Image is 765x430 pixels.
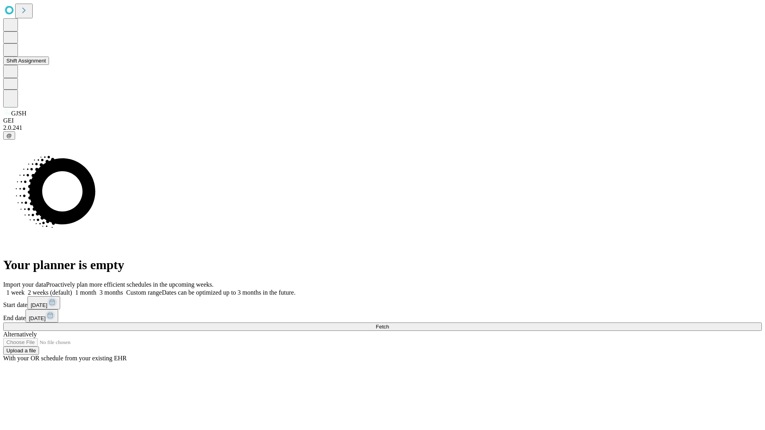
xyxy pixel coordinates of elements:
[376,324,389,330] span: Fetch
[3,131,15,140] button: @
[11,110,26,117] span: GJSH
[162,289,295,296] span: Dates can be optimized up to 3 months in the future.
[3,281,46,288] span: Import your data
[3,331,37,338] span: Alternatively
[31,302,47,308] span: [DATE]
[6,289,25,296] span: 1 week
[28,289,72,296] span: 2 weeks (default)
[3,309,762,322] div: End date
[27,296,60,309] button: [DATE]
[3,258,762,272] h1: Your planner is empty
[6,133,12,139] span: @
[3,57,49,65] button: Shift Assignment
[3,346,39,355] button: Upload a file
[100,289,123,296] span: 3 months
[3,124,762,131] div: 2.0.241
[126,289,162,296] span: Custom range
[46,281,214,288] span: Proactively plan more efficient schedules in the upcoming weeks.
[3,117,762,124] div: GEI
[3,296,762,309] div: Start date
[3,355,127,362] span: With your OR schedule from your existing EHR
[75,289,96,296] span: 1 month
[3,322,762,331] button: Fetch
[25,309,58,322] button: [DATE]
[29,315,45,321] span: [DATE]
